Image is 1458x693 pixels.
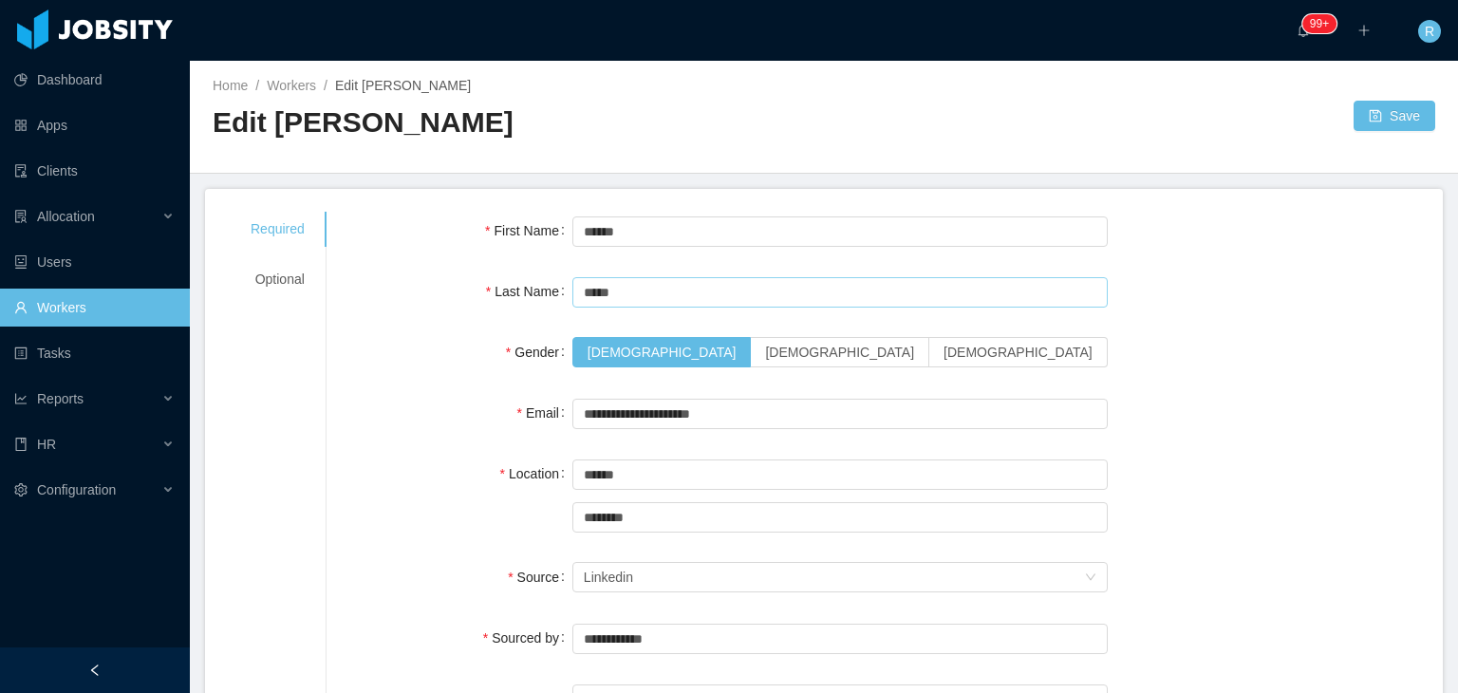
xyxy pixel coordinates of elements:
[765,345,914,360] span: [DEMOGRAPHIC_DATA]
[584,563,633,591] div: Linkedin
[588,345,737,360] span: [DEMOGRAPHIC_DATA]
[572,399,1108,429] input: Email
[267,78,316,93] a: Workers
[14,106,175,144] a: icon: appstoreApps
[1297,24,1310,37] i: icon: bell
[14,334,175,372] a: icon: profileTasks
[944,345,1093,360] span: [DEMOGRAPHIC_DATA]
[500,466,572,481] label: Location
[572,277,1108,308] input: Last Name
[14,61,175,99] a: icon: pie-chartDashboard
[486,284,572,299] label: Last Name
[1425,20,1434,43] span: R
[485,223,572,238] label: First Name
[14,483,28,496] i: icon: setting
[1357,24,1371,37] i: icon: plus
[37,391,84,406] span: Reports
[335,78,471,93] span: Edit [PERSON_NAME]
[14,152,175,190] a: icon: auditClients
[37,482,116,497] span: Configuration
[37,437,56,452] span: HR
[14,392,28,405] i: icon: line-chart
[213,103,824,142] h2: Edit [PERSON_NAME]
[14,243,175,281] a: icon: robotUsers
[1302,14,1336,33] sup: 239
[14,438,28,451] i: icon: book
[324,78,327,93] span: /
[213,78,248,93] a: Home
[508,570,572,585] label: Source
[517,405,572,421] label: Email
[1354,101,1435,131] button: icon: saveSave
[14,210,28,223] i: icon: solution
[572,216,1108,247] input: First Name
[483,630,572,646] label: Sourced by
[14,289,175,327] a: icon: userWorkers
[506,345,572,360] label: Gender
[228,262,327,297] div: Optional
[228,212,327,247] div: Required
[255,78,259,93] span: /
[37,209,95,224] span: Allocation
